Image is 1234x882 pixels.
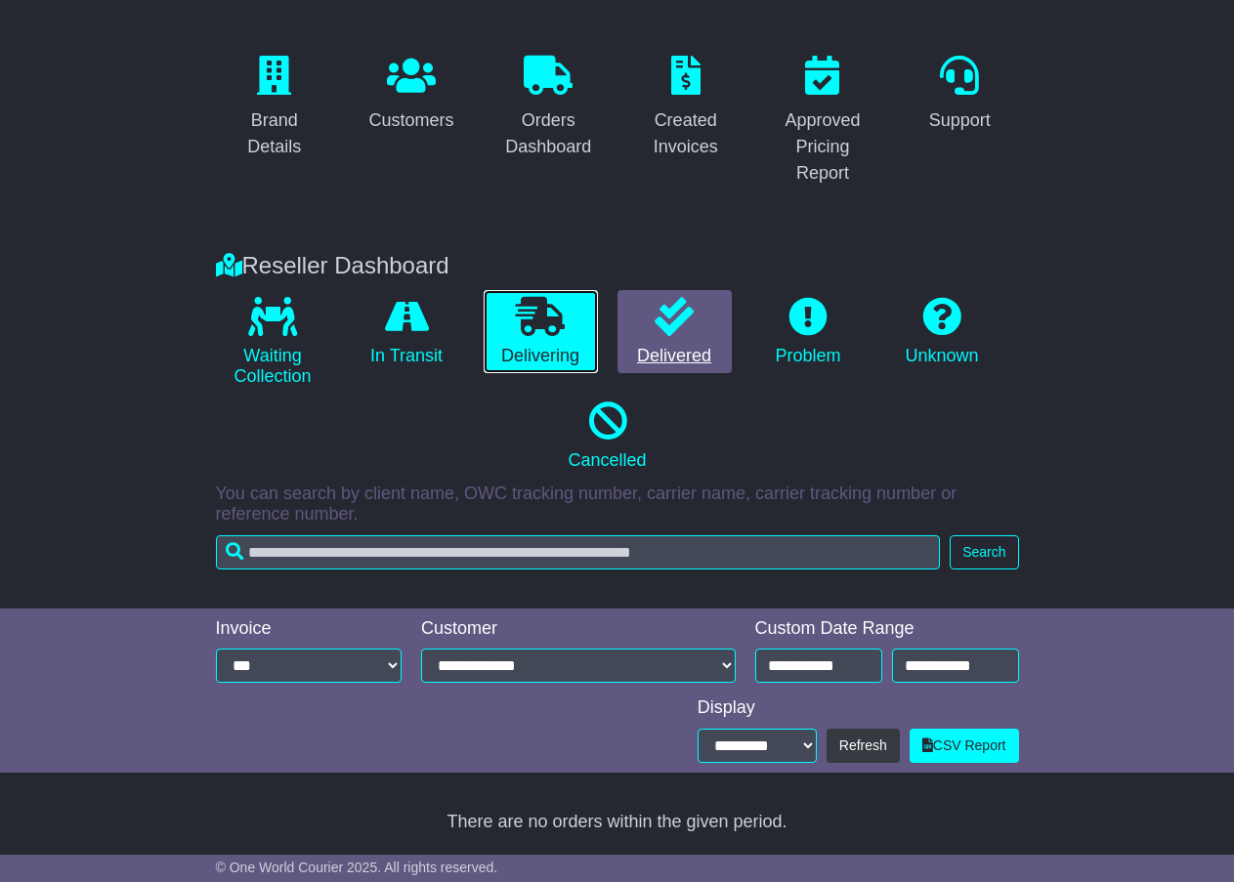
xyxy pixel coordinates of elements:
a: Created Invoices [626,49,744,167]
a: Brand Details [216,49,333,167]
a: Cancelled [216,395,1000,479]
a: Delivered [617,290,732,374]
button: Search [950,535,1018,569]
div: Reseller Dashboard [206,252,1029,280]
a: Support [916,49,1003,141]
a: Customers [356,49,466,141]
a: Orders Dashboard [489,49,607,167]
a: CSV Report [910,729,1019,763]
a: Delivering [484,290,598,374]
a: Waiting Collection [216,290,330,395]
div: There are no orders within the given period. [127,812,1108,833]
p: You can search by client name, OWC tracking number, carrier name, carrier tracking number or refe... [216,483,1019,525]
a: Unknown [885,290,1000,374]
div: Approved Pricing Report [777,107,869,187]
a: Problem [751,290,866,374]
div: Support [929,107,991,134]
a: In Transit [350,290,464,374]
div: Display [698,697,1019,719]
a: Approved Pricing Report [764,49,881,193]
div: Created Invoices [639,107,731,160]
div: Invoice [216,618,403,640]
span: © One World Courier 2025. All rights reserved. [216,860,498,875]
div: Brand Details [229,107,320,160]
button: Refresh [827,729,900,763]
div: Customer [421,618,736,640]
div: Orders Dashboard [502,107,594,160]
div: Custom Date Range [755,618,1019,640]
div: Customers [368,107,453,134]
